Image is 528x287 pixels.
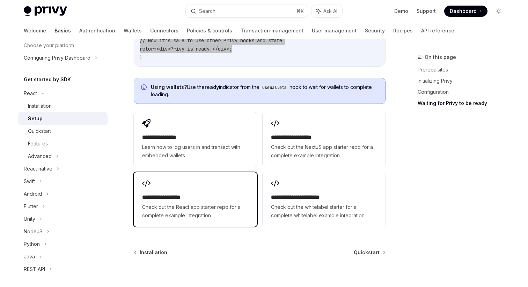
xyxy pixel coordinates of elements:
[28,127,51,135] div: Quickstart
[134,249,167,256] a: Installation
[54,22,71,39] a: Basics
[24,6,67,16] img: light logo
[187,22,232,39] a: Policies & controls
[296,8,304,14] span: ⌘ K
[271,203,377,220] span: Check out the whitelabel starter for a complete whitelabel example integration
[24,89,37,98] div: React
[199,7,219,15] div: Search...
[418,86,510,98] a: Configuration
[24,240,40,248] div: Python
[418,75,510,86] a: Initializing Privy
[417,8,436,15] a: Support
[142,203,248,220] span: Check out the React app starter repo for a complete example integration
[205,84,219,90] a: ready
[134,172,257,227] a: **** **** **** ***Check out the React app starter repo for a complete example integration
[354,249,385,256] a: Quickstart
[425,53,456,61] span: On this page
[142,143,248,160] span: Learn how to log users in and transact with embedded wallets
[212,46,218,52] span: </
[168,46,170,52] span: >
[218,46,226,52] span: div
[323,8,337,15] span: Ask AI
[354,249,380,256] span: Quickstart
[24,190,42,198] div: Android
[24,227,43,236] div: NodeJS
[394,8,408,15] a: Demo
[241,22,303,39] a: Transaction management
[263,172,386,227] a: **** **** **** **** ***Check out the whitelabel starter for a complete whitelabel example integra...
[263,112,386,167] a: **** **** **** ****Check out the NextJS app starter repo for a complete example integration
[24,265,45,273] div: REST API
[365,22,385,39] a: Security
[151,84,187,90] strong: Using wallets?
[24,22,46,39] a: Welcome
[24,215,35,223] div: Unity
[156,46,159,52] span: <
[28,102,52,110] div: Installation
[226,46,229,52] span: >
[229,46,232,52] span: ;
[493,6,504,17] button: Toggle dark mode
[259,84,289,91] code: useWallets
[141,84,148,91] svg: Info
[140,37,282,44] span: // Now it's safe to use other Privy hooks and state
[186,5,308,17] button: Search...⌘K
[418,64,510,75] a: Prerequisites
[444,6,487,17] a: Dashboard
[170,46,212,52] span: Privy is ready!
[24,252,35,261] div: Java
[24,54,90,62] div: Configuring Privy Dashboard
[150,22,178,39] a: Connectors
[18,137,108,150] a: Features
[140,46,156,52] span: return
[421,22,454,39] a: API reference
[79,22,115,39] a: Authentication
[271,143,377,160] span: Check out the NextJS app starter repo for a complete example integration
[28,139,48,148] div: Features
[24,177,35,186] div: Swift
[124,22,142,39] a: Wallets
[28,114,43,123] div: Setup
[18,112,108,125] a: Setup
[159,46,168,52] span: div
[134,112,257,167] a: **** **** **** *Learn how to log users in and transact with embedded wallets
[140,54,142,60] span: }
[24,165,52,173] div: React native
[450,8,477,15] span: Dashboard
[311,5,342,17] button: Ask AI
[418,98,510,109] a: Waiting for Privy to be ready
[151,84,378,98] span: Use the indicator from the hook to wait for wallets to complete loading.
[312,22,357,39] a: User management
[28,152,52,160] div: Advanced
[24,75,71,84] h5: Get started by SDK
[18,125,108,137] a: Quickstart
[140,249,167,256] span: Installation
[18,100,108,112] a: Installation
[393,22,413,39] a: Recipes
[24,202,38,211] div: Flutter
